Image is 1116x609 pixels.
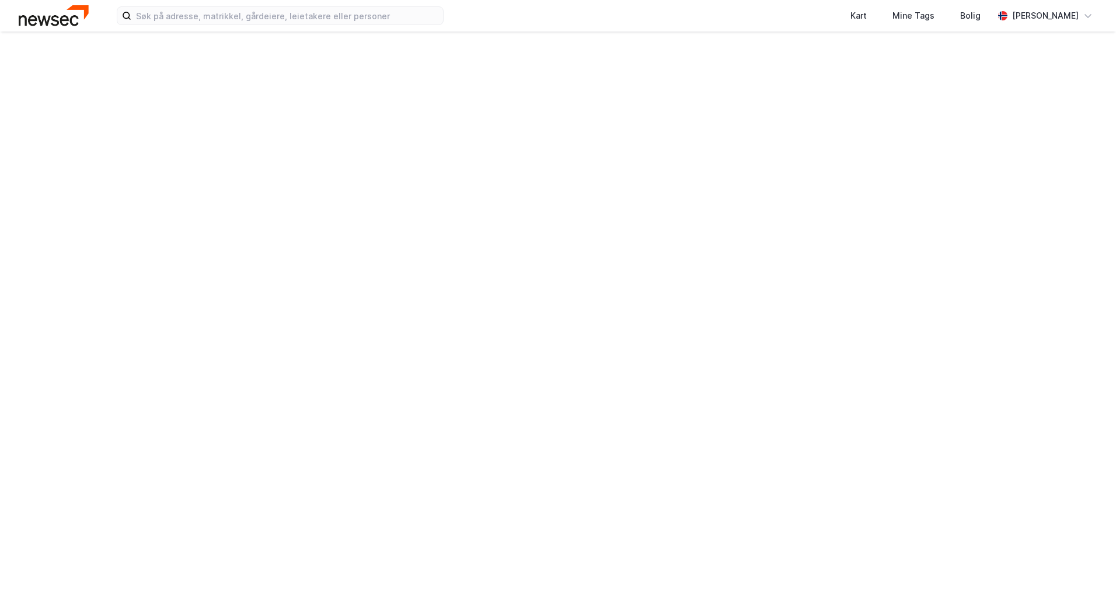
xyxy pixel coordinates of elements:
[1058,553,1116,609] iframe: Chat Widget
[850,9,867,23] div: Kart
[960,9,981,23] div: Bolig
[1058,553,1116,609] div: Kontrollprogram for chat
[892,9,934,23] div: Mine Tags
[1012,9,1079,23] div: [PERSON_NAME]
[19,5,89,26] img: newsec-logo.f6e21ccffca1b3a03d2d.png
[131,7,443,24] input: Søk på adresse, matrikkel, gårdeiere, leietakere eller personer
